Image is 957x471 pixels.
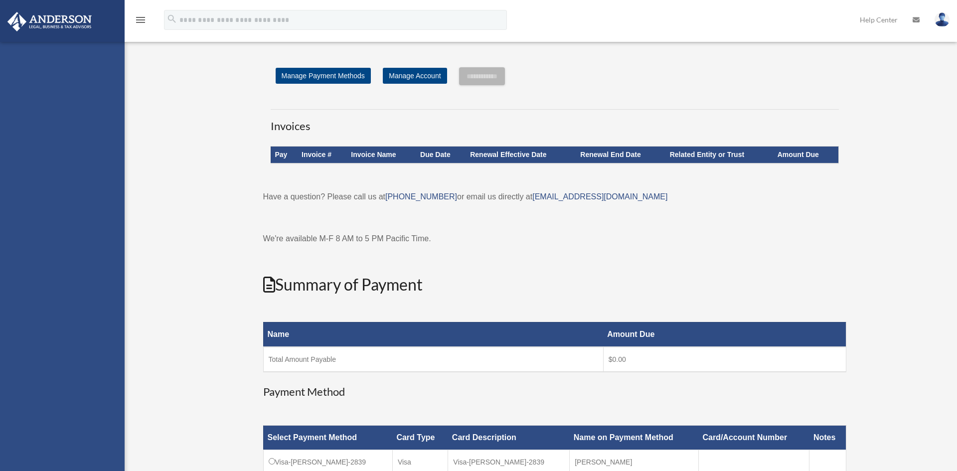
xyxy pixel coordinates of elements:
i: menu [135,14,147,26]
th: Card Description [448,426,570,450]
th: Card/Account Number [698,426,809,450]
th: Amount Due [603,322,846,347]
a: Manage Account [383,68,447,84]
th: Invoice Name [347,147,416,163]
img: Anderson Advisors Platinum Portal [4,12,95,31]
img: User Pic [935,12,950,27]
td: Total Amount Payable [263,347,603,372]
p: We're available M-F 8 AM to 5 PM Pacific Time. [263,232,846,246]
th: Related Entity or Trust [666,147,774,163]
p: Have a question? Please call us at or email us directly at [263,190,846,204]
h2: Summary of Payment [263,274,846,296]
h3: Payment Method [263,384,846,400]
th: Amount Due [774,147,838,163]
th: Name on Payment Method [570,426,699,450]
th: Select Payment Method [263,426,392,450]
th: Notes [809,426,846,450]
a: menu [135,17,147,26]
td: $0.00 [603,347,846,372]
th: Renewal Effective Date [466,147,576,163]
th: Renewal End Date [576,147,665,163]
th: Name [263,322,603,347]
th: Due Date [416,147,466,163]
th: Card Type [392,426,448,450]
th: Pay [271,147,298,163]
h3: Invoices [271,109,839,134]
a: [EMAIL_ADDRESS][DOMAIN_NAME] [532,192,667,201]
a: Manage Payment Methods [276,68,371,84]
i: search [166,13,177,24]
a: [PHONE_NUMBER] [385,192,457,201]
th: Invoice # [298,147,347,163]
